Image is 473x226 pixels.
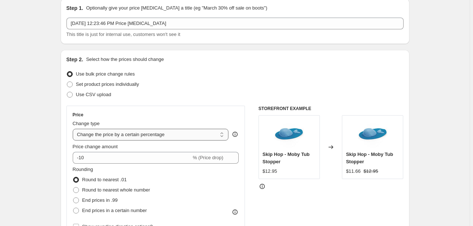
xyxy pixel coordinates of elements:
[193,155,223,160] span: % (Price drop)
[82,177,127,182] span: Round to nearest .01
[73,152,191,164] input: -15
[73,144,118,149] span: Price change amount
[263,168,277,175] div: $12.95
[76,92,111,97] span: Use CSV upload
[66,18,404,29] input: 30% off holiday sale
[66,4,83,12] h2: Step 1.
[82,208,147,213] span: End prices in a certain number
[346,168,361,175] div: $11.66
[66,32,180,37] span: This title is just for internal use, customers won't see it
[86,4,267,12] p: Optionally give your price [MEDICAL_DATA] a title (eg "March 30% off sale on boots")
[76,71,135,77] span: Use bulk price change rules
[82,197,118,203] span: End prices in .99
[86,56,164,63] p: Select how the prices should change
[358,119,387,149] img: skip-hop-moby-tub-stopper-31223397259_80x.jpg
[82,187,150,193] span: Round to nearest whole number
[73,167,93,172] span: Rounding
[76,81,139,87] span: Set product prices individually
[259,106,404,112] h6: STOREFRONT EXAMPLE
[274,119,304,149] img: skip-hop-moby-tub-stopper-31223397259_80x.jpg
[66,56,83,63] h2: Step 2.
[73,121,100,126] span: Change type
[364,168,378,175] strike: $12.95
[231,131,239,138] div: help
[263,152,310,164] span: Skip Hop - Moby Tub Stopper
[346,152,393,164] span: Skip Hop - Moby Tub Stopper
[73,112,83,118] h3: Price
